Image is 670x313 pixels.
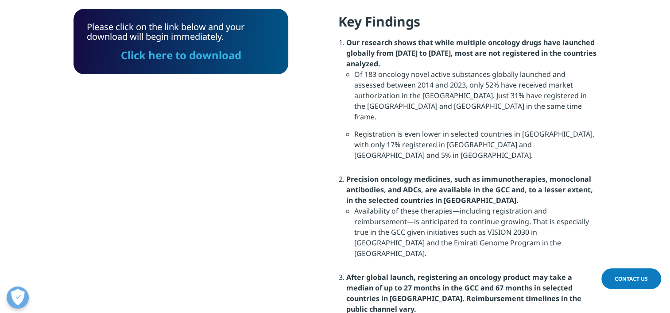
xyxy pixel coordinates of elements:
[346,174,593,205] strong: Precision oncology medicines, such as immunotherapies, monoclonal antibodies, and ADCs, are avail...
[346,38,596,69] strong: Our research shows that while multiple oncology drugs have launched globally from [DATE] to [DATE...
[7,286,29,309] button: Open Preferences
[338,13,596,37] h4: Key Findings
[121,48,241,62] a: Click here to download
[87,22,275,61] div: Please click on the link below and your download will begin immediately.
[354,69,596,129] li: Of 183 oncology novel active substances globally launched and assessed between 2014 and 2023, onl...
[354,206,596,265] li: Availability of these therapies—including registration and reimbursement—is anticipated to contin...
[601,268,661,289] a: Contact Us
[615,275,648,282] span: Contact Us
[354,129,596,167] li: Registration is even lower in selected countries in [GEOGRAPHIC_DATA], with only 17% registered i...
